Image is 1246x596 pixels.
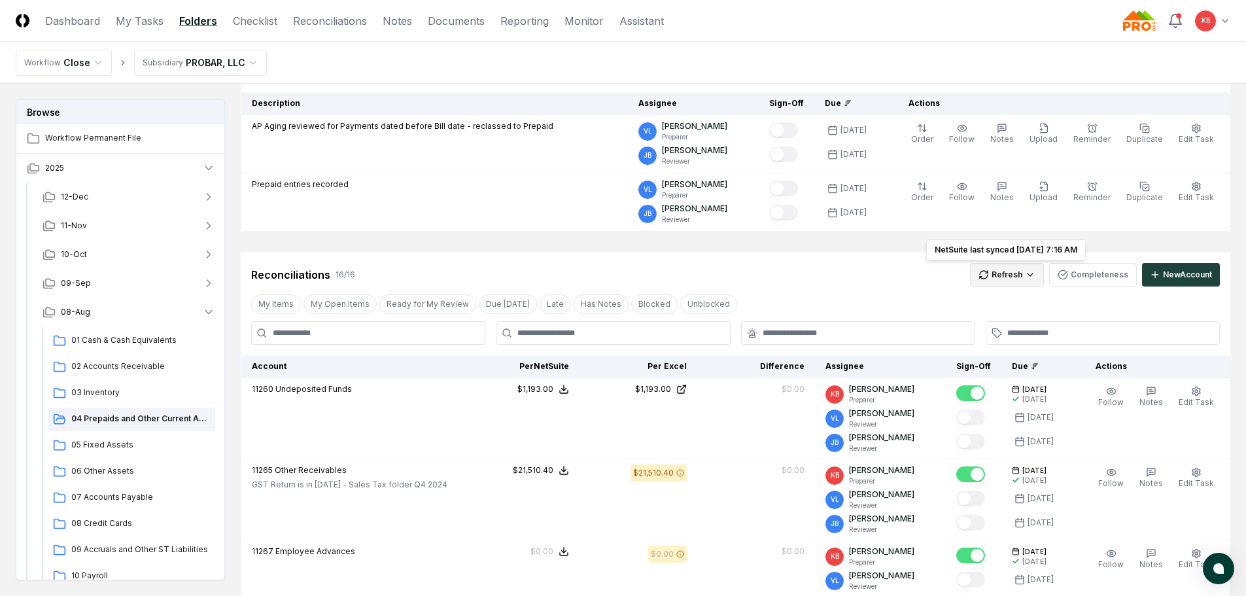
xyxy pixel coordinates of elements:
p: [PERSON_NAME] [849,570,914,582]
div: Account [252,360,452,372]
button: Mark complete [956,466,985,482]
span: 10-Oct [61,249,87,260]
th: Sign-Off [946,355,1001,378]
span: 02 Accounts Receivable [71,360,210,372]
button: My Open Items [303,294,377,314]
div: [DATE] [840,183,867,194]
a: Reporting [500,13,549,29]
span: Edit Task [1179,478,1214,488]
th: Description [241,92,629,115]
p: Reviewer [849,500,914,510]
p: Preparer [849,395,914,405]
span: Duplicate [1126,134,1163,144]
button: Notes [988,120,1016,148]
button: Notes [988,179,1016,206]
a: Monitor [564,13,604,29]
button: $21,510.40 [513,465,569,476]
button: Mark complete [956,434,985,449]
th: Assignee [815,355,946,378]
a: 02 Accounts Receivable [48,355,215,379]
span: 06 Other Assets [71,465,210,477]
p: [PERSON_NAME] [662,203,727,215]
span: KB [831,470,839,480]
span: Notes [1139,559,1163,569]
span: Upload [1030,192,1058,202]
span: Notes [990,192,1014,202]
p: Reviewer [849,444,914,453]
span: 09 Accruals and Other ST Liabilities [71,544,210,555]
p: [PERSON_NAME] [849,408,914,419]
div: Actions [898,97,1220,109]
button: Edit Task [1176,383,1217,411]
button: Mark complete [956,410,985,425]
div: Actions [1085,360,1220,372]
span: Follow [1098,397,1124,407]
a: Assistant [619,13,664,29]
p: Preparer [662,132,727,142]
div: $0.00 [782,465,805,476]
span: 01 Cash & Cash Equivalents [71,334,210,346]
p: Prepaid entries recorded [252,179,349,190]
div: [DATE] [1028,493,1054,504]
span: Edit Task [1179,559,1214,569]
button: Has Notes [574,294,629,314]
button: Edit Task [1176,120,1217,148]
p: [PERSON_NAME] [662,179,727,190]
a: 04 Prepaids and Other Current Assets [48,408,215,431]
span: Reminder [1073,134,1111,144]
span: Duplicate [1126,192,1163,202]
a: 08 Credit Cards [48,512,215,536]
button: Edit Task [1176,465,1217,492]
button: Mark complete [956,572,985,587]
div: Reconciliations [251,267,330,283]
p: Reviewer [662,156,727,166]
span: KB [831,552,839,561]
button: Order [909,120,936,148]
div: [DATE] [840,207,867,219]
a: 07 Accounts Payable [48,486,215,510]
div: [DATE] [1028,517,1054,529]
th: Assignee [628,92,759,115]
span: Follow [949,192,975,202]
span: VL [831,495,839,504]
span: 11265 [252,465,273,475]
div: $0.00 [782,546,805,557]
p: AP Aging reviewed for Payments dated before Bill date - reclassed to Prepaid [252,120,553,132]
span: [DATE] [1022,466,1047,476]
p: Preparer [849,476,914,486]
span: 11267 [252,546,273,556]
div: Subsidiary [143,57,183,69]
button: Unblocked [680,294,737,314]
div: NetSuite last synced [DATE] 7:16 AM [926,239,1086,260]
span: Notes [1139,397,1163,407]
span: Other Receivables [275,465,347,475]
span: Follow [949,134,975,144]
button: Completeness [1049,263,1137,287]
span: VL [831,413,839,423]
span: 04 Prepaids and Other Current Assets [71,413,210,425]
span: Reminder [1073,192,1111,202]
div: $0.00 [651,548,674,560]
th: Per NetSuite [462,355,580,378]
p: [PERSON_NAME] [849,513,914,525]
span: 12-Dec [61,191,88,203]
span: VL [831,576,839,586]
button: Upload [1027,179,1060,206]
div: [DATE] [840,124,867,136]
button: Duplicate [1124,179,1166,206]
div: Due [825,97,877,109]
p: Reviewer [849,582,914,591]
div: $1,193.00 [517,383,553,395]
div: $0.00 [782,383,805,395]
a: Notes [383,13,412,29]
a: 06 Other Assets [48,460,215,483]
div: Due [1012,360,1064,372]
a: Documents [428,13,485,29]
button: Duplicate [1124,120,1166,148]
span: Employee Advances [275,546,355,556]
a: Checklist [233,13,277,29]
span: KB [1202,16,1210,26]
div: Workflow [24,57,61,69]
button: Mark complete [956,515,985,531]
button: Due Today [479,294,537,314]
